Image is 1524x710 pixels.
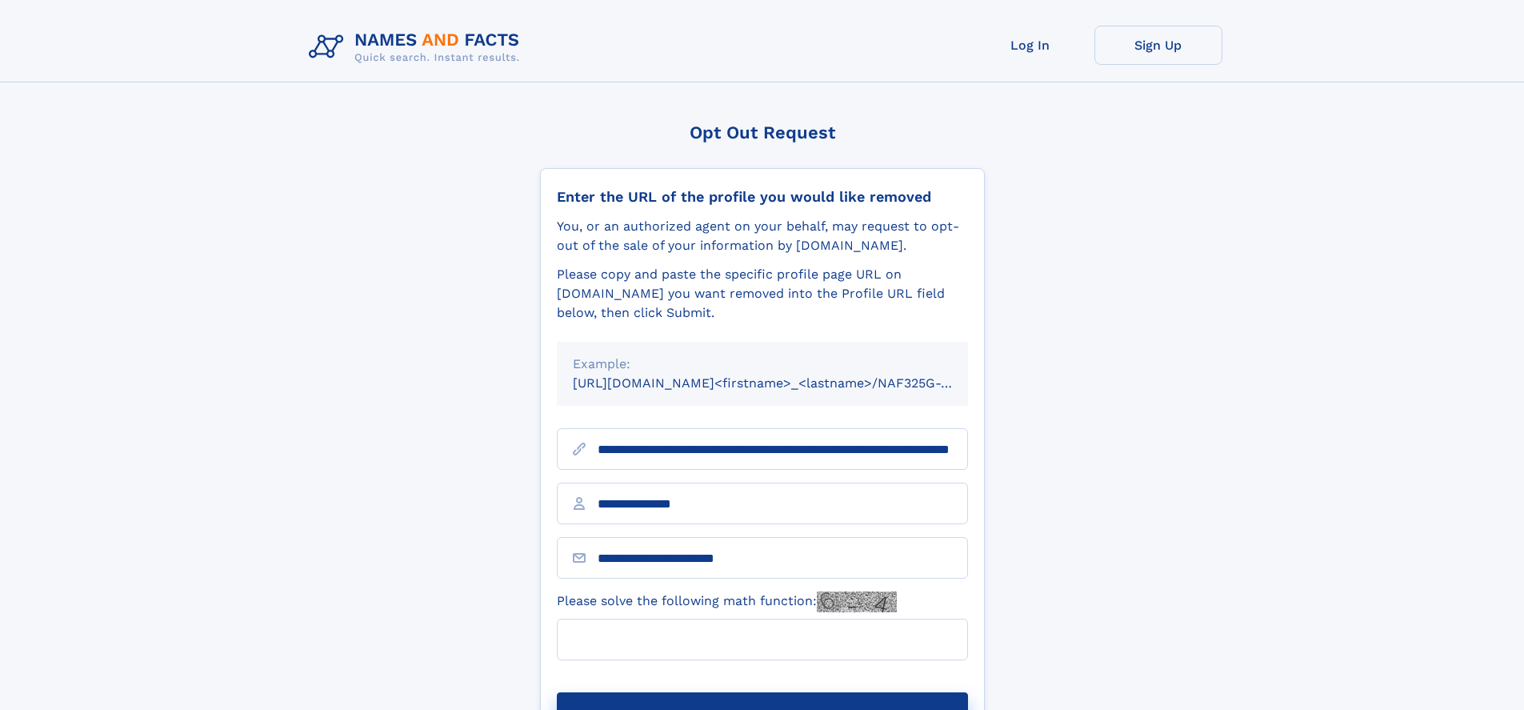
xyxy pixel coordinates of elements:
label: Please solve the following math function: [557,592,897,612]
div: You, or an authorized agent on your behalf, may request to opt-out of the sale of your informatio... [557,217,968,255]
div: Enter the URL of the profile you would like removed [557,188,968,206]
small: [URL][DOMAIN_NAME]<firstname>_<lastname>/NAF325G-xxxxxxxx [573,375,998,391]
img: Logo Names and Facts [302,26,533,69]
a: Sign Up [1094,26,1222,65]
div: Please copy and paste the specific profile page URL on [DOMAIN_NAME] you want removed into the Pr... [557,265,968,323]
a: Log In [966,26,1094,65]
div: Example: [573,355,952,374]
div: Opt Out Request [540,122,985,142]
